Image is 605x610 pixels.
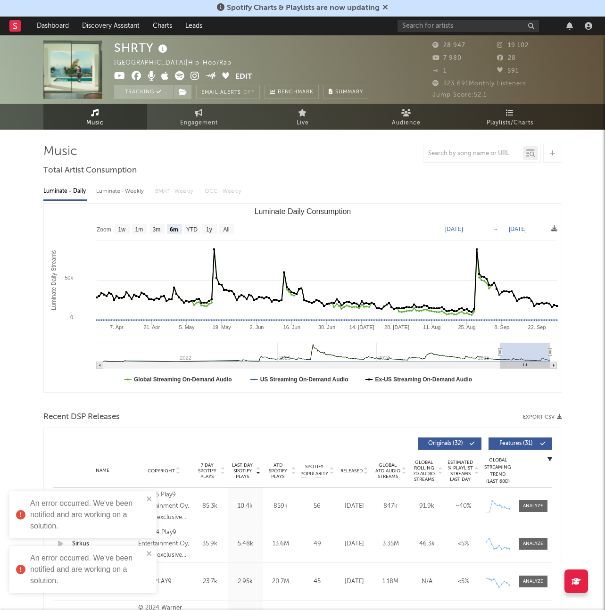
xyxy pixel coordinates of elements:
div: 91.9k [411,502,443,511]
div: 1.18M [375,577,406,586]
div: © 2025 Play9 Entertainment Oy, under exclusive license to Universal Music Oy [138,489,190,523]
a: Live [251,104,355,130]
text: 6m [170,226,178,233]
span: Recent DSP Releases [43,412,120,423]
div: ~ 40 % [448,502,479,511]
text: Luminate Daily Consumption [254,207,351,215]
span: 28 [497,55,516,61]
text: 25. Aug [458,324,475,330]
text: 21. Apr [143,324,160,330]
text: YTD [186,226,197,233]
text: 28. [DATE] [384,324,409,330]
span: Spotify Popularity [300,463,328,478]
text: → [493,226,498,232]
em: Off [243,90,255,95]
span: Audience [392,117,421,129]
div: 45 [301,577,334,586]
div: [DATE] [339,539,370,549]
span: 591 [497,68,519,74]
a: Dashboard [30,16,75,35]
button: close [146,495,153,504]
div: Luminate - Weekly [96,183,146,199]
div: 23.7k [195,577,225,586]
text: Luminate Daily Streams [50,250,57,310]
text: [DATE] [445,226,463,232]
div: An error occurred. We've been notified and are working on a solution. [30,552,143,586]
div: © 2024 Play9 Entertainment Oy, under exclusive license to Universal Music Oy [138,527,190,561]
a: Engagement [147,104,251,130]
div: 2023 PLAY9 [138,576,190,587]
div: SHRTY [114,40,170,56]
span: Summary [335,90,363,95]
text: 1y [206,226,212,233]
a: Music [43,104,147,130]
span: 1 [432,68,447,74]
div: Name [72,467,134,474]
text: 0 [70,314,73,320]
text: US Streaming On-Demand Audio [260,376,348,383]
span: Released [340,468,363,474]
div: Luminate - Daily [43,183,87,199]
button: Originals(32) [418,437,481,450]
span: ATD Spotify Plays [265,462,290,479]
span: 28 947 [432,42,465,49]
div: [DATE] [339,577,370,586]
span: Spotify Charts & Playlists are now updating [227,4,380,12]
span: Total Artist Consumption [43,165,137,176]
text: 11. Aug [423,324,440,330]
text: 19. May [212,324,231,330]
span: 7 980 [432,55,462,61]
span: Playlists/Charts [487,117,533,129]
text: 1w [118,226,125,233]
div: 2.95k [230,577,261,586]
a: Benchmark [265,85,319,99]
button: Export CSV [523,414,562,420]
span: 7 Day Spotify Plays [195,462,220,479]
button: Features(31) [489,437,552,450]
div: 20.7M [265,577,296,586]
text: [DATE] [509,226,527,232]
a: Leads [179,16,209,35]
div: 85.3k [195,502,225,511]
div: [DATE] [339,502,370,511]
span: Global Rolling 7D Audio Streams [411,460,437,482]
span: 323 691 Monthly Listeners [432,81,526,87]
button: close [146,550,153,559]
div: 49 [301,539,334,549]
div: 3.35M [375,539,406,549]
text: 2. Jun [249,324,264,330]
span: Engagement [180,117,218,129]
span: Dismiss [382,4,388,12]
a: Audience [355,104,458,130]
button: Tracking [114,85,173,99]
svg: Luminate Daily Consumption [44,204,562,392]
text: 1m [135,226,143,233]
span: Copyright [148,468,175,474]
button: Edit [235,71,252,83]
div: <5% [448,539,479,549]
div: 46.3k [411,539,443,549]
span: Originals ( 32 ) [424,441,467,446]
div: N/A [411,577,443,586]
span: Estimated % Playlist Streams Last Day [448,460,473,482]
text: 16. Jun [283,324,300,330]
text: Zoom [97,226,111,233]
text: 8. Sep [494,324,509,330]
div: 13.6M [265,539,296,549]
div: 35.9k [195,539,225,549]
text: All [223,226,229,233]
div: An error occurred. We've been notified and are working on a solution. [30,498,143,532]
div: Global Streaming Trend (Last 60D) [484,457,512,485]
div: 5.48k [230,539,261,549]
div: [GEOGRAPHIC_DATA] | Hip-Hop/Rap [114,58,242,69]
text: 50k [65,275,73,280]
text: 22. Sep [528,324,546,330]
a: Discovery Assistant [75,16,146,35]
text: 30. Jun [318,324,335,330]
a: Playlists/Charts [458,104,562,130]
span: Music [86,117,104,129]
text: 3m [152,226,160,233]
input: Search by song name or URL [423,150,523,157]
text: 7. Apr [110,324,124,330]
input: Search for artists [398,20,539,32]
